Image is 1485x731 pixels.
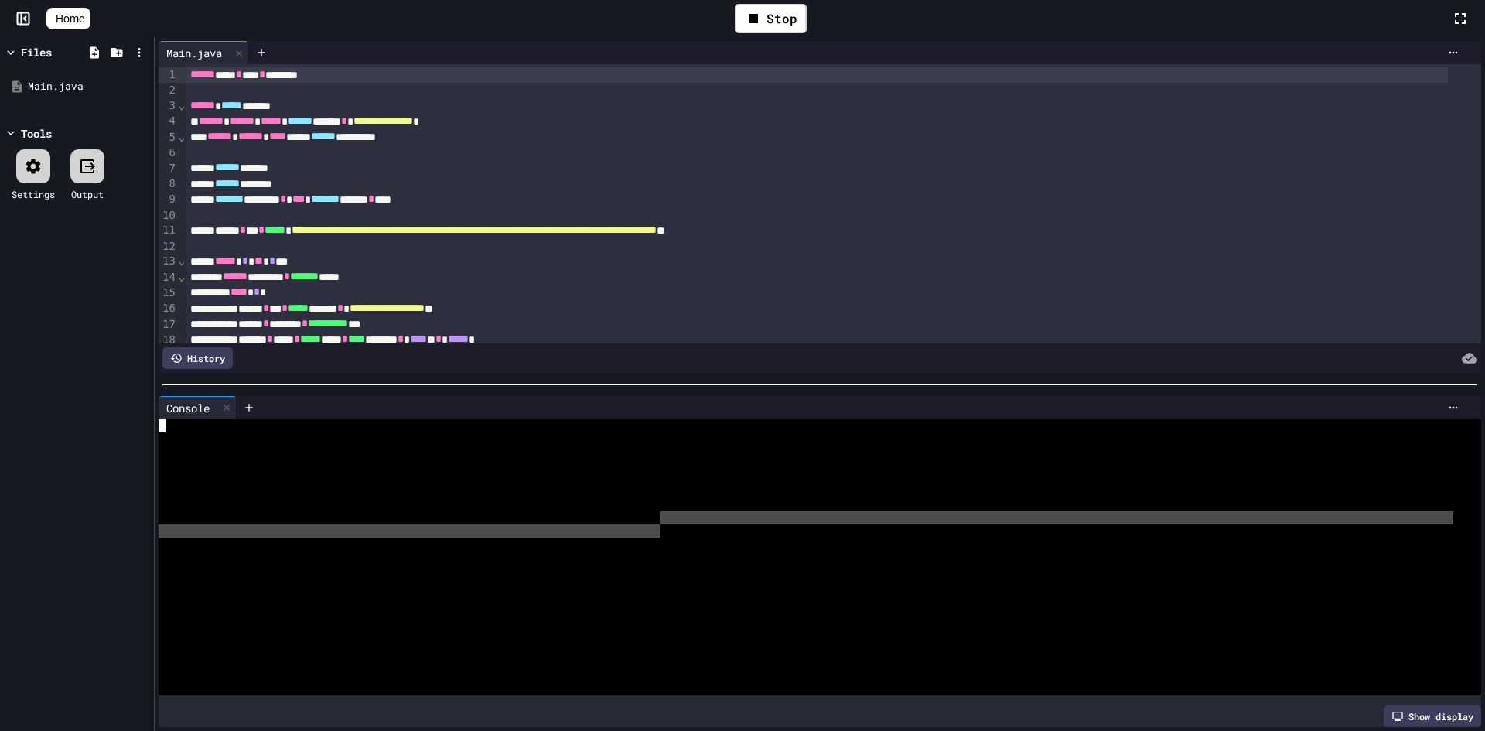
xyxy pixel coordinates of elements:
div: 5 [159,130,178,145]
div: Tools [21,125,52,142]
div: 9 [159,192,178,207]
div: History [162,347,233,369]
span: Fold line [178,254,186,267]
span: Fold line [178,99,186,111]
a: Home [46,8,90,29]
span: Home [56,11,84,26]
div: Console [159,400,217,416]
div: Main.java [159,41,249,64]
div: Settings [12,187,55,201]
span: Fold line [178,271,186,283]
div: 13 [159,254,178,269]
div: 7 [159,161,178,176]
div: 14 [159,270,178,285]
div: Show display [1384,705,1481,727]
div: 15 [159,285,178,301]
div: 2 [159,83,178,98]
div: 3 [159,98,178,114]
div: 1 [159,67,178,83]
div: 12 [159,239,178,254]
div: Main.java [28,79,148,94]
div: 10 [159,208,178,224]
div: Main.java [159,45,230,61]
div: 18 [159,333,178,348]
div: 4 [159,114,178,129]
div: 17 [159,317,178,333]
div: Stop [735,4,807,33]
div: Console [159,396,237,419]
div: Output [71,187,104,201]
div: 16 [159,301,178,316]
div: 8 [159,176,178,192]
span: Fold line [178,131,186,143]
div: Files [21,44,52,60]
div: 6 [159,145,178,161]
div: 11 [159,223,178,238]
